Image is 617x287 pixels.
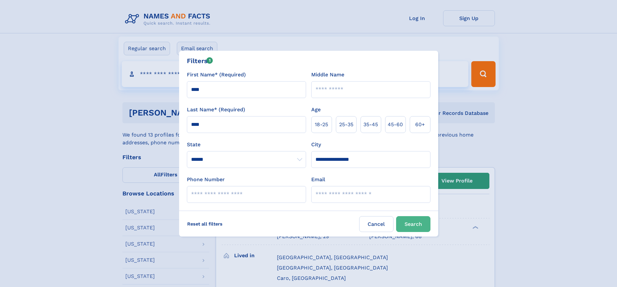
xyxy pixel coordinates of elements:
[187,106,245,114] label: Last Name* (Required)
[187,71,246,79] label: First Name* (Required)
[311,176,325,183] label: Email
[359,216,394,232] label: Cancel
[311,141,321,149] label: City
[415,121,425,128] span: 60+
[187,141,306,149] label: State
[388,121,403,128] span: 45‑60
[311,106,321,114] label: Age
[187,176,225,183] label: Phone Number
[339,121,353,128] span: 25‑35
[315,121,328,128] span: 18‑25
[311,71,344,79] label: Middle Name
[363,121,378,128] span: 35‑45
[183,216,227,232] label: Reset all filters
[396,216,430,232] button: Search
[187,56,213,66] div: Filters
